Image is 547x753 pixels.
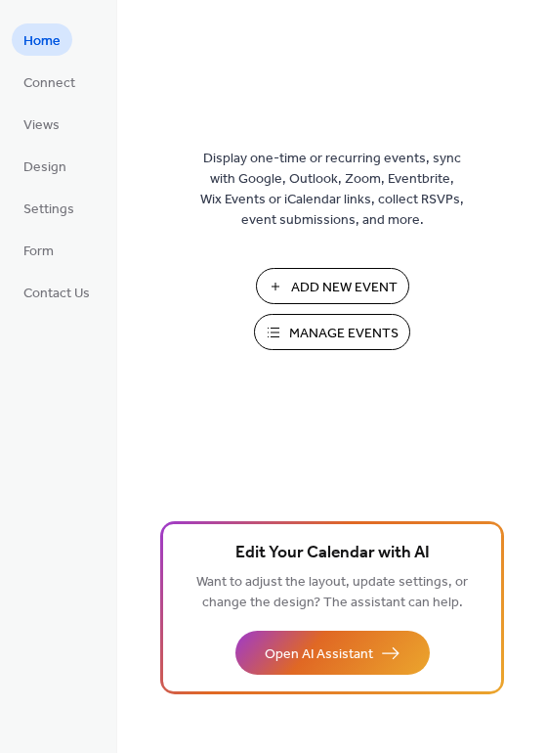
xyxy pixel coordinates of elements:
button: Manage Events [254,314,410,350]
a: Contact Us [12,276,102,308]
button: Add New Event [256,268,409,304]
span: Contact Us [23,284,90,304]
a: Form [12,234,65,266]
button: Open AI Assistant [235,631,430,675]
a: Design [12,150,78,182]
a: Home [12,23,72,56]
span: Connect [23,73,75,94]
a: Settings [12,192,86,224]
span: Open AI Assistant [265,644,373,665]
span: Settings [23,199,74,220]
span: Manage Events [289,324,399,344]
span: Want to adjust the layout, update settings, or change the design? The assistant can help. [196,569,468,616]
span: Add New Event [291,278,398,298]
span: Display one-time or recurring events, sync with Google, Outlook, Zoom, Eventbrite, Wix Events or ... [200,149,464,231]
a: Views [12,108,71,140]
span: Form [23,242,54,262]
span: Edit Your Calendar with AI [235,540,430,567]
span: Home [23,31,61,52]
span: Design [23,157,66,178]
span: Views [23,115,60,136]
a: Connect [12,66,87,98]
